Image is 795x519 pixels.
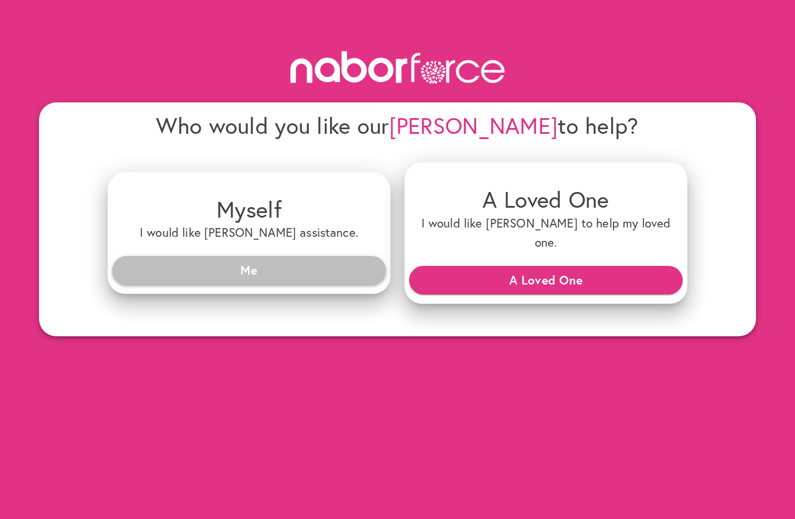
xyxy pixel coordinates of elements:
button: Me [112,256,386,284]
h4: A Loved One [414,186,678,213]
h6: I would like [PERSON_NAME] assistance. [117,223,381,242]
span: Me [122,259,377,280]
h4: Myself [117,195,381,223]
h4: Who would you like our to help? [108,112,687,139]
span: A Loved One [418,269,673,290]
h6: I would like [PERSON_NAME] to help my loved one. [414,214,678,253]
button: A Loved One [409,266,683,294]
span: [PERSON_NAME] [389,111,558,140]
